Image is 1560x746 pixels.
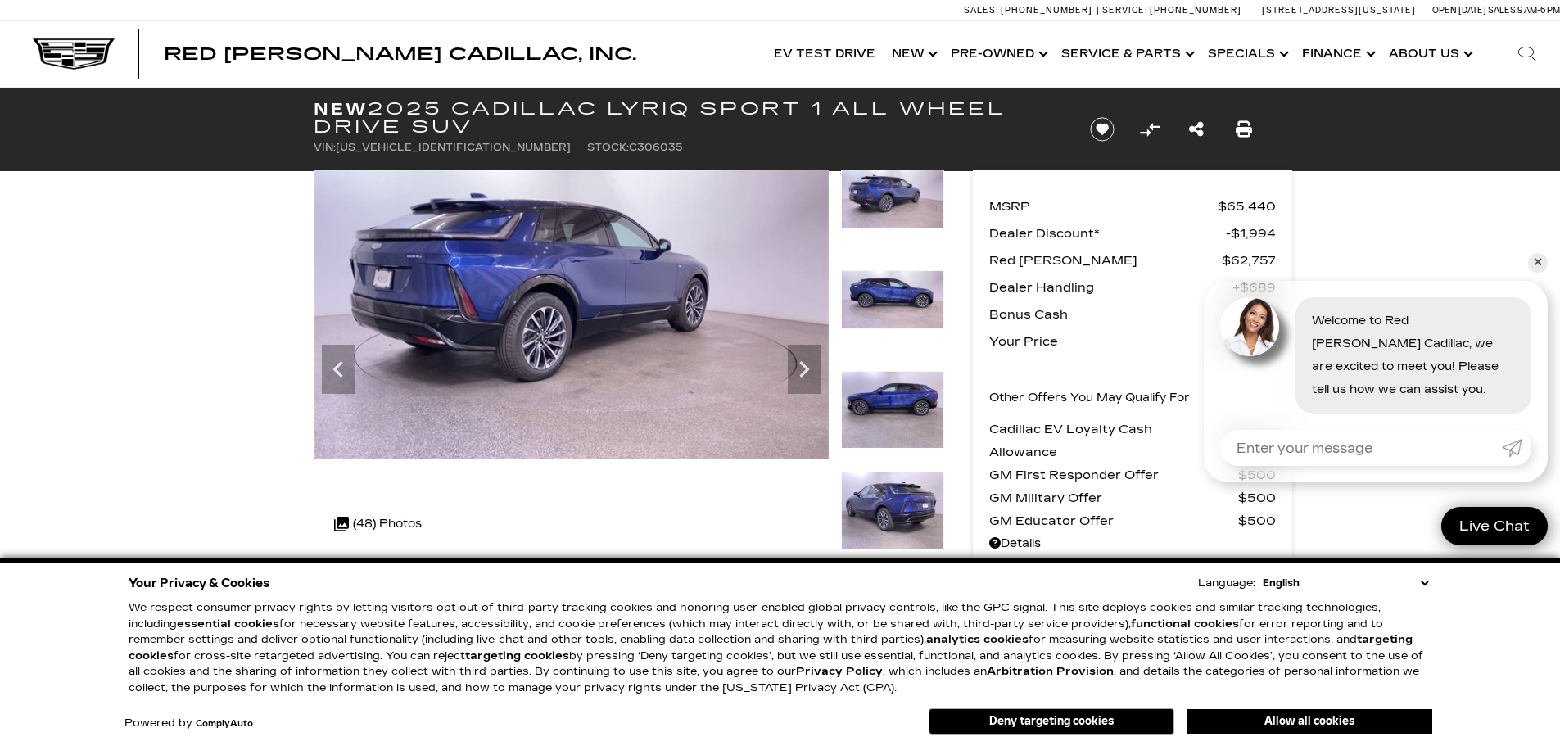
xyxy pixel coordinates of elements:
span: [PHONE_NUMBER] [1150,5,1241,16]
a: [STREET_ADDRESS][US_STATE] [1262,5,1416,16]
span: Dealer Discount* [989,222,1226,245]
a: Live Chat [1441,507,1548,545]
span: Stock: [587,142,629,153]
a: Dealer Handling $689 [989,276,1276,299]
span: $1,994 [1226,222,1276,245]
h1: 2025 Cadillac LYRIQ Sport 1 All Wheel Drive SUV [314,100,1063,136]
strong: Arbitration Provision [987,665,1114,678]
div: Next [788,345,821,394]
img: Agent profile photo [1220,297,1279,356]
span: $689 [1232,276,1276,299]
strong: essential cookies [177,617,279,631]
a: Pre-Owned [943,21,1053,87]
a: EV Test Drive [766,21,884,87]
p: Other Offers You May Qualify For [989,387,1190,409]
a: Privacy Policy [796,665,883,678]
input: Enter your message [1220,430,1502,466]
strong: New [314,99,368,119]
span: Red [PERSON_NAME] [989,249,1222,272]
span: Sales: [964,5,998,16]
a: GM Educator Offer $500 [989,509,1276,532]
button: Save vehicle [1084,116,1120,142]
img: New 2025 Opulent Blue Metallic Cadillac Sport 1 image 8 [314,170,829,459]
a: Print this New 2025 Cadillac LYRIQ Sport 1 All Wheel Drive SUV [1236,118,1252,141]
a: Share this New 2025 Cadillac LYRIQ Sport 1 All Wheel Drive SUV [1189,118,1204,141]
a: About Us [1381,21,1478,87]
a: Service: [PHONE_NUMBER] [1097,6,1246,15]
img: New 2025 Opulent Blue Metallic Cadillac Sport 1 image 9 [841,270,944,329]
a: Your Price $61,446 [989,330,1276,353]
div: Powered by [124,718,253,729]
span: C306035 [629,142,683,153]
a: Red [PERSON_NAME] $62,757 [989,249,1276,272]
span: Sales: [1488,5,1517,16]
a: Sales: [PHONE_NUMBER] [964,6,1097,15]
strong: analytics cookies [926,633,1029,646]
a: Cadillac EV Loyalty Cash Allowance $1,000 [989,418,1276,463]
a: Specials [1200,21,1294,87]
a: Bonus Cash $2,000 [989,303,1276,326]
span: Your Price [989,330,1222,353]
a: Dealer Discount* $1,994 [989,222,1276,245]
span: Live Chat [1451,517,1538,536]
div: Welcome to Red [PERSON_NAME] Cadillac, we are excited to meet you! Please tell us how we can assi... [1295,297,1531,414]
p: We respect consumer privacy rights by letting visitors opt out of third-party tracking cookies an... [129,600,1432,696]
a: Service & Parts [1053,21,1200,87]
strong: targeting cookies [465,649,569,662]
a: Details [989,532,1276,555]
div: Previous [322,345,355,394]
img: New 2025 Opulent Blue Metallic Cadillac Sport 1 image 10 [841,371,944,449]
a: Submit [1502,430,1531,466]
a: Finance [1294,21,1381,87]
span: Cadillac EV Loyalty Cash Allowance [989,418,1228,463]
span: [PHONE_NUMBER] [1001,5,1092,16]
span: 9 AM-6 PM [1517,5,1560,16]
span: $500 [1238,509,1276,532]
img: New 2025 Opulent Blue Metallic Cadillac Sport 1 image 8 [841,170,944,228]
span: Bonus Cash [989,303,1221,326]
span: $65,440 [1218,195,1276,218]
a: GM First Responder Offer $500 [989,463,1276,486]
span: GM Military Offer [989,486,1238,509]
img: Cadillac Dark Logo with Cadillac White Text [33,38,115,70]
span: Open [DATE] [1432,5,1486,16]
button: Compare Vehicle [1137,117,1162,142]
span: Red [PERSON_NAME] Cadillac, Inc. [164,44,636,64]
span: [US_VEHICLE_IDENTIFICATION_NUMBER] [336,142,571,153]
strong: targeting cookies [129,633,1413,662]
a: MSRP $65,440 [989,195,1276,218]
span: Your Privacy & Cookies [129,572,270,595]
span: GM First Responder Offer [989,463,1238,486]
span: VIN: [314,142,336,153]
button: Deny targeting cookies [929,708,1174,735]
span: Dealer Handling [989,276,1232,299]
span: MSRP [989,195,1218,218]
a: GM Military Offer $500 [989,486,1276,509]
a: ComplyAuto [196,719,253,729]
span: $62,757 [1222,249,1276,272]
a: New [884,21,943,87]
div: (48) Photos [326,504,430,544]
span: GM Educator Offer [989,509,1238,532]
span: Service: [1102,5,1147,16]
img: New 2025 Opulent Blue Metallic Cadillac Sport 1 image 11 [841,472,944,549]
strong: functional cookies [1131,617,1239,631]
select: Language Select [1259,575,1432,591]
div: Language: [1198,578,1255,589]
button: Allow all cookies [1187,709,1432,734]
a: Red [PERSON_NAME] Cadillac, Inc. [164,46,636,62]
span: $500 [1238,486,1276,509]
